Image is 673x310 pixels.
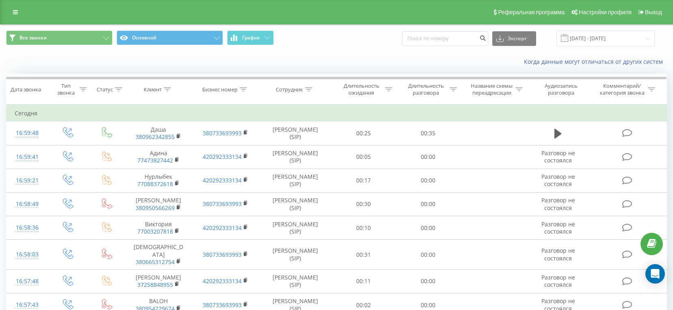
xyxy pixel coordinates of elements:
[15,149,39,165] div: 16:59:41
[541,247,575,262] span: Разговор не состоялся
[15,173,39,189] div: 16:59:21
[203,129,242,137] a: 380733693993
[541,273,575,288] span: Разговор не состоялся
[259,240,331,270] td: [PERSON_NAME] (SIP)
[396,169,460,192] td: 00:00
[203,277,242,285] a: 420292333134
[203,251,242,258] a: 380733693993
[404,82,448,96] div: Длительность разговора
[137,228,173,235] a: 77003207818
[15,125,39,141] div: 16:59:48
[11,86,41,93] div: Дата звонка
[203,200,242,208] a: 380733693993
[203,176,242,184] a: 420292333134
[117,30,223,45] button: Основной
[15,220,39,236] div: 16:58:36
[227,30,274,45] button: График
[259,145,331,169] td: [PERSON_NAME] (SIP)
[203,224,242,232] a: 420292333134
[331,216,396,240] td: 00:10
[203,153,242,160] a: 420292333134
[402,31,488,46] input: Поиск по номеру
[19,35,47,41] span: Все звонки
[498,9,565,15] span: Реферальная программа
[524,58,667,65] a: Когда данные могут отличаться от других систем
[137,156,173,164] a: 77473827442
[331,169,396,192] td: 00:17
[492,31,536,46] button: Экспорт
[125,216,192,240] td: Виктория
[144,86,162,93] div: Клиент
[125,192,192,216] td: [PERSON_NAME]
[331,240,396,270] td: 00:31
[97,86,113,93] div: Статус
[470,82,513,96] div: Название схемы переадресации
[137,281,173,288] a: 37258848955
[598,82,646,96] div: Комментарий/категория звонка
[331,192,396,216] td: 00:30
[242,35,260,41] span: График
[396,269,460,293] td: 00:00
[136,204,175,212] a: 380950566269
[276,86,303,93] div: Сотрудник
[645,264,665,284] div: Open Intercom Messenger
[259,216,331,240] td: [PERSON_NAME] (SIP)
[55,82,78,96] div: Тип звонка
[340,82,383,96] div: Длительность ожидания
[6,105,667,121] td: Сегодня
[15,273,39,289] div: 16:57:48
[331,145,396,169] td: 00:05
[541,196,575,211] span: Разговор не состоялся
[645,9,662,15] span: Выход
[202,86,238,93] div: Бизнес номер
[396,240,460,270] td: 00:00
[331,121,396,145] td: 00:25
[541,220,575,235] span: Разговор не состоялся
[15,247,39,262] div: 16:58:03
[203,301,242,309] a: 380733693993
[396,216,460,240] td: 00:00
[535,82,587,96] div: Аудиозапись разговора
[396,145,460,169] td: 00:00
[331,269,396,293] td: 00:11
[541,149,575,164] span: Разговор не состоялся
[125,269,192,293] td: [PERSON_NAME]
[259,169,331,192] td: [PERSON_NAME] (SIP)
[259,269,331,293] td: [PERSON_NAME] (SIP)
[259,192,331,216] td: [PERSON_NAME] (SIP)
[396,121,460,145] td: 00:35
[15,196,39,212] div: 16:58:49
[125,145,192,169] td: Адина
[541,173,575,188] span: Разговор не состоялся
[259,121,331,145] td: [PERSON_NAME] (SIP)
[125,240,192,270] td: [DEMOGRAPHIC_DATA]
[136,258,175,266] a: 380665312754
[6,30,113,45] button: Все звонки
[137,180,173,188] a: 77088372618
[396,192,460,216] td: 00:00
[136,133,175,141] a: 380962342855
[125,169,192,192] td: Нурлыбек
[125,121,192,145] td: Даша
[579,9,632,15] span: Настройки профиля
